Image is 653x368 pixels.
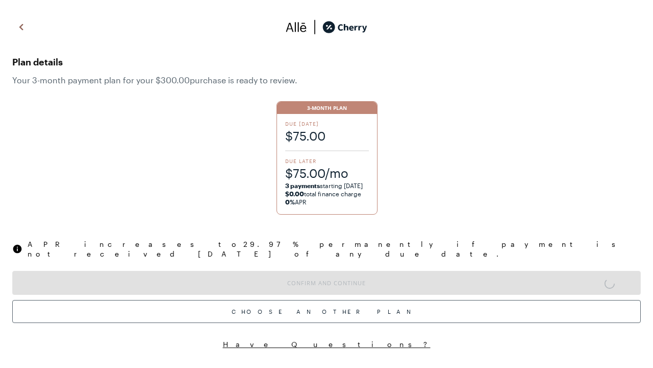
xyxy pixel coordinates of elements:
[12,244,22,254] img: svg%3e
[285,165,369,181] span: $75.00/mo
[28,239,641,259] span: APR increases to 29.97 % permanently if payment is not received [DATE] of any due date.
[12,54,641,70] span: Plan details
[286,19,307,35] img: svg%3e
[307,19,322,35] img: svg%3e
[285,120,369,127] span: Due [DATE]
[285,182,320,189] strong: 3 payments
[285,157,369,165] span: Due Later
[322,19,367,35] img: cherry_black_logo-DrOE_MJI.svg
[285,198,295,205] strong: 0%
[285,190,362,197] span: total finance charge
[285,127,369,144] span: $75.00
[15,19,28,35] img: svg%3e
[285,190,304,197] strong: $0.00
[12,75,641,85] span: Your 3 -month payment plan for your $300.00 purchase is ready to review.
[12,339,641,349] button: Have Questions?
[285,182,363,189] span: starting [DATE]
[277,102,378,114] div: 3-Month Plan
[285,198,307,205] span: APR
[12,300,641,323] div: Choose Another Plan
[12,271,641,295] button: Confirm and Continue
